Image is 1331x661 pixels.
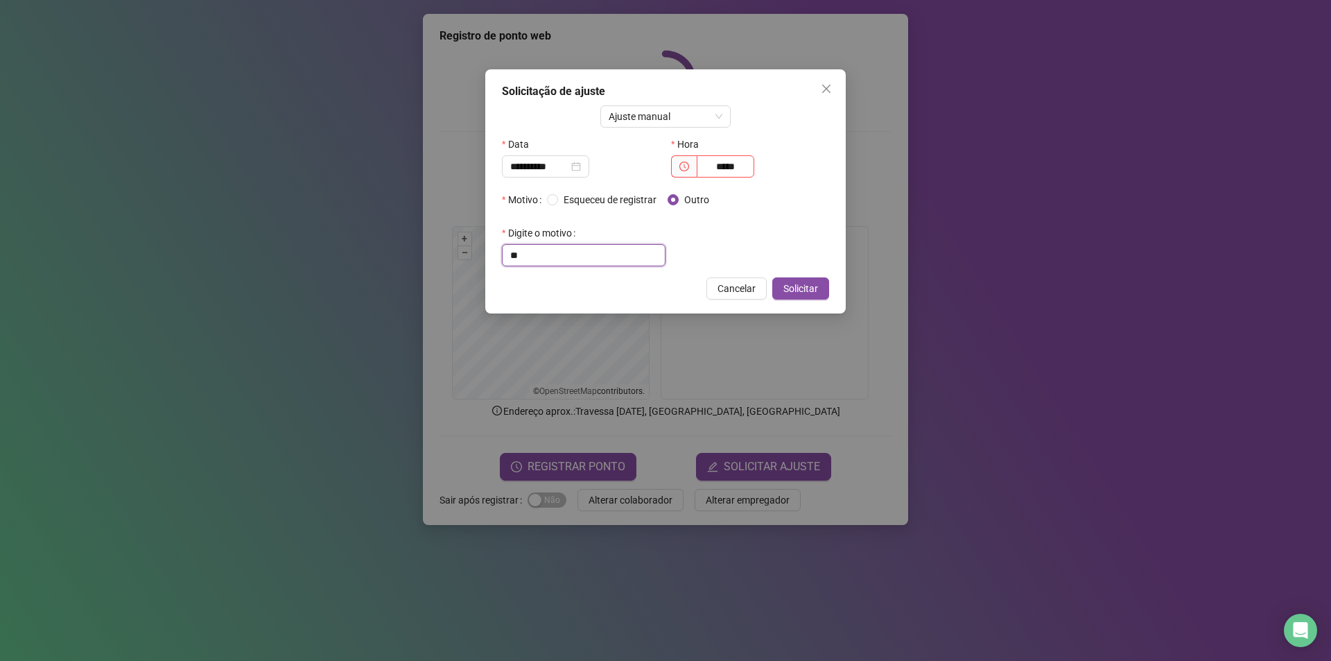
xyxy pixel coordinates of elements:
[706,277,767,300] button: Cancelar
[783,281,818,296] span: Solicitar
[679,192,715,207] span: Outro
[815,78,837,100] button: Close
[609,106,723,127] span: Ajuste manual
[502,222,581,244] label: Digite o motivo
[502,83,829,100] div: Solicitação de ajuste
[671,133,708,155] label: Hora
[502,189,547,211] label: Motivo
[679,162,689,171] span: clock-circle
[558,192,662,207] span: Esqueceu de registrar
[1284,614,1317,647] div: Open Intercom Messenger
[821,83,832,94] span: close
[772,277,829,300] button: Solicitar
[717,281,756,296] span: Cancelar
[502,133,538,155] label: Data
